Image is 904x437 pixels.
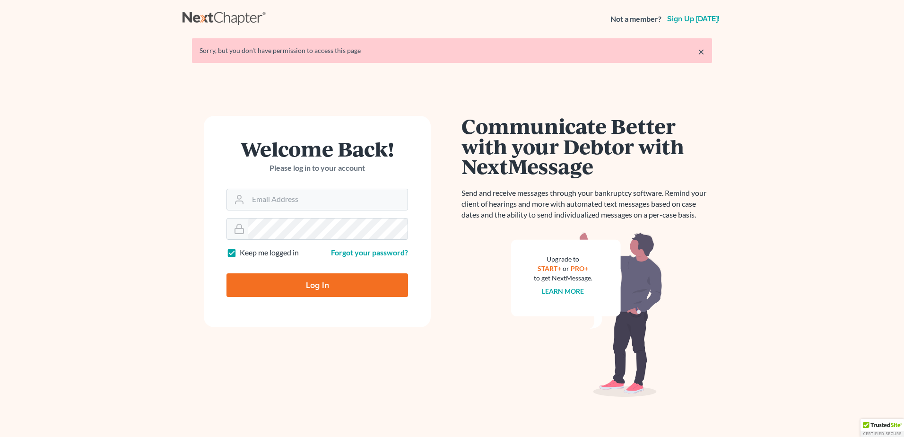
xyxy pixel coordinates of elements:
[665,15,721,23] a: Sign up [DATE]!
[861,419,904,437] div: TrustedSite Certified
[538,264,562,272] a: START+
[563,264,570,272] span: or
[331,248,408,257] a: Forgot your password?
[226,163,408,174] p: Please log in to your account
[534,254,592,264] div: Upgrade to
[461,188,712,220] p: Send and receive messages through your bankruptcy software. Remind your client of hearings and mo...
[571,264,589,272] a: PRO+
[240,247,299,258] label: Keep me logged in
[200,46,704,55] div: Sorry, but you don't have permission to access this page
[248,189,408,210] input: Email Address
[542,287,584,295] a: Learn more
[226,273,408,297] input: Log In
[698,46,704,57] a: ×
[511,232,662,397] img: nextmessage_bg-59042aed3d76b12b5cd301f8e5b87938c9018125f34e5fa2b7a6b67550977c72.svg
[610,14,661,25] strong: Not a member?
[534,273,592,283] div: to get NextMessage.
[461,116,712,176] h1: Communicate Better with your Debtor with NextMessage
[226,139,408,159] h1: Welcome Back!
